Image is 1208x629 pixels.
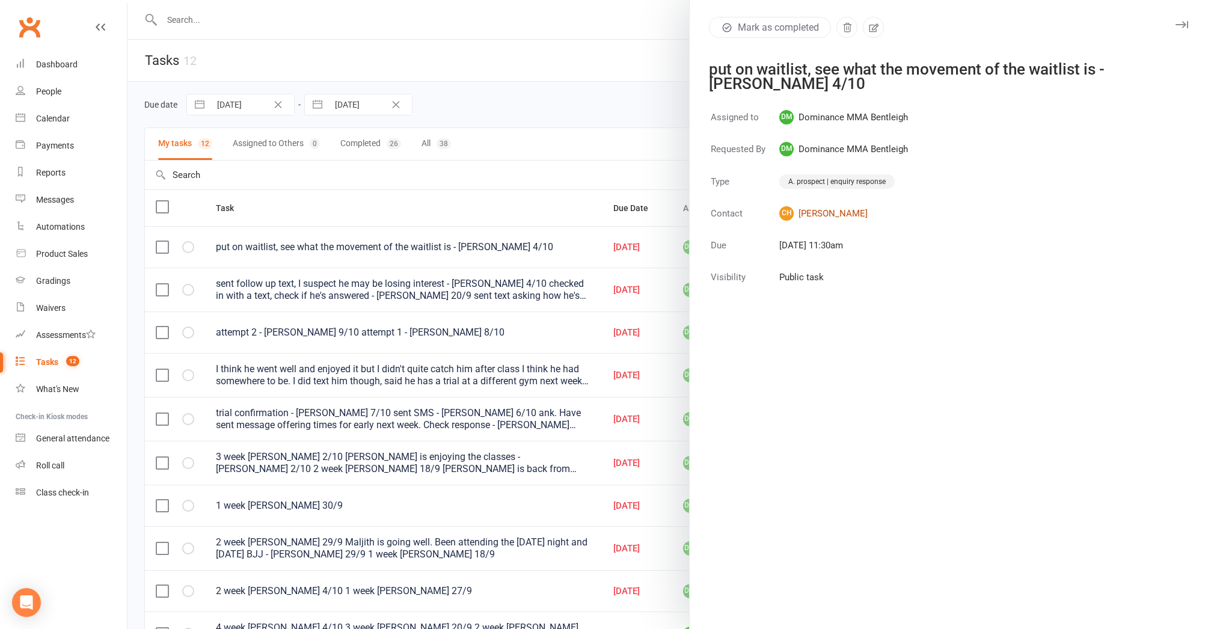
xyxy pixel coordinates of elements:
[16,479,127,506] a: Class kiosk mode
[16,132,127,159] a: Payments
[779,206,908,221] a: CH[PERSON_NAME]
[710,109,777,140] td: Assigned to
[36,168,66,177] div: Reports
[16,376,127,403] a: What's New
[36,222,85,232] div: Automations
[710,269,777,300] td: Visibility
[16,186,127,213] a: Messages
[779,174,895,189] div: A. prospect | enquiry response
[36,114,70,123] div: Calendar
[16,268,127,295] a: Gradings
[779,206,794,221] span: CH
[16,295,127,322] a: Waivers
[36,141,74,150] div: Payments
[710,238,777,268] td: Due
[16,241,127,268] a: Product Sales
[36,87,61,96] div: People
[16,213,127,241] a: Automations
[16,78,127,105] a: People
[36,195,74,204] div: Messages
[16,159,127,186] a: Reports
[36,488,89,497] div: Class check-in
[36,434,109,443] div: General attendance
[779,142,794,156] span: DM
[710,141,777,172] td: Requested By
[16,322,127,349] a: Assessments
[66,356,79,366] span: 12
[16,452,127,479] a: Roll call
[12,588,41,617] div: Open Intercom Messenger
[36,357,58,367] div: Tasks
[36,384,79,394] div: What's New
[36,276,70,286] div: Gradings
[779,269,909,300] td: Public task
[36,330,96,340] div: Assessments
[36,60,78,69] div: Dashboard
[36,303,66,313] div: Waivers
[779,238,909,268] td: [DATE] 11:30am
[16,349,127,376] a: Tasks 12
[36,249,88,259] div: Product Sales
[709,62,1174,91] div: put on waitlist, see what the movement of the waitlist is - [PERSON_NAME] 4/10
[16,105,127,132] a: Calendar
[16,425,127,452] a: General attendance kiosk mode
[779,142,908,156] span: Dominance MMA Bentleigh
[710,206,777,236] td: Contact
[779,110,794,124] span: DM
[36,461,64,470] div: Roll call
[709,17,831,38] button: Mark as completed
[16,51,127,78] a: Dashboard
[710,173,777,204] td: Type
[779,110,908,124] span: Dominance MMA Bentleigh
[14,12,44,42] a: Clubworx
